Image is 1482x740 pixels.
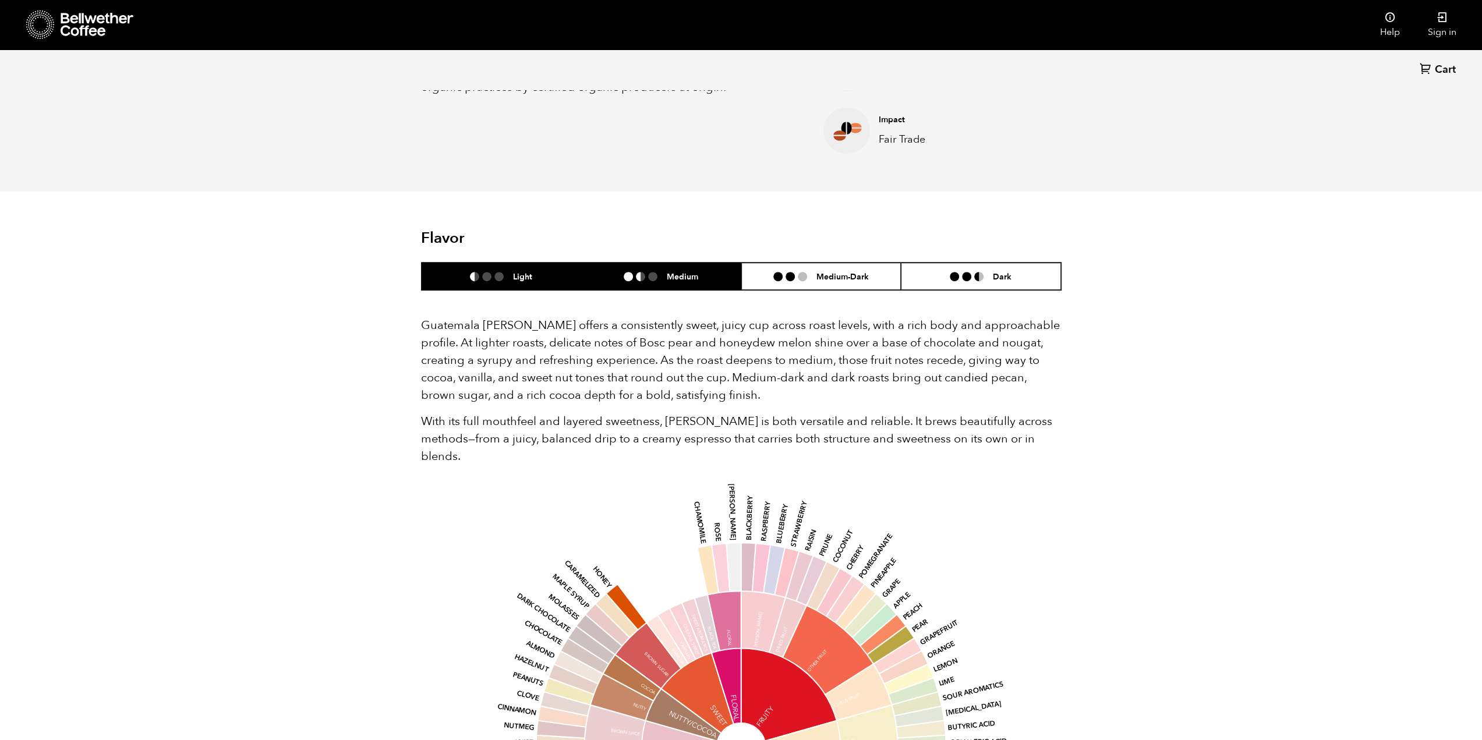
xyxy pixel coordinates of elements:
p: Guatemala [PERSON_NAME] offers a consistently sweet, juicy cup across roast levels, with a rich b... [421,317,1062,404]
h6: Medium [667,271,698,281]
h4: Impact [879,114,1039,126]
p: Fair Trade [879,132,1039,147]
a: Cart [1420,62,1459,78]
h6: Light [513,271,532,281]
h2: Flavor [421,229,635,247]
h6: Medium-Dark [816,271,869,281]
p: With its full mouthfeel and layered sweetness, [PERSON_NAME] is both versatile and reliable. It b... [421,413,1062,465]
h6: Dark [993,271,1011,281]
span: Cart [1435,63,1456,77]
